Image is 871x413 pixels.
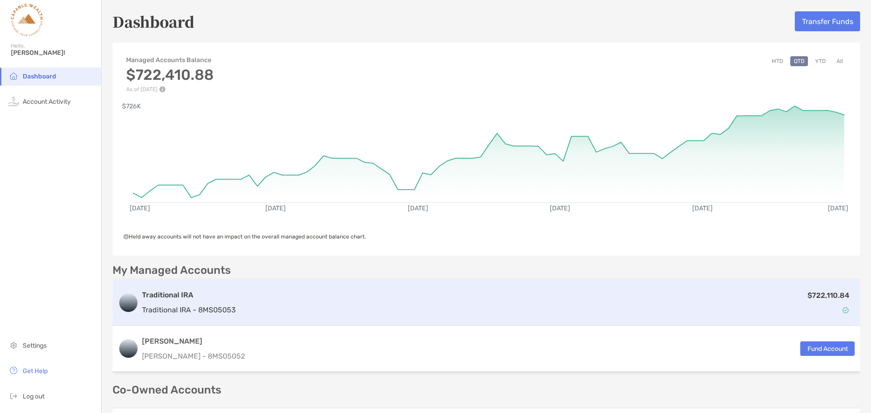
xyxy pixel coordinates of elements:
[113,384,860,396] p: Co-Owned Accounts
[113,11,195,32] h5: Dashboard
[11,49,96,57] span: [PERSON_NAME]!
[8,365,19,376] img: get-help icon
[550,204,570,212] text: [DATE]
[408,204,428,212] text: [DATE]
[842,307,849,313] img: Account Status icon
[8,340,19,350] img: settings icon
[23,393,44,400] span: Log out
[11,4,43,36] img: Zoe Logo
[142,336,245,347] h3: [PERSON_NAME]
[8,390,19,401] img: logout icon
[142,304,236,316] p: Traditional IRA - 8MS05053
[790,56,808,66] button: QTD
[807,290,849,301] p: $722,110.84
[126,86,214,92] p: As of [DATE]
[828,204,848,212] text: [DATE]
[126,66,214,83] h3: $722,410.88
[119,340,137,358] img: logo account
[23,342,47,350] span: Settings
[23,367,48,375] span: Get Help
[119,294,137,312] img: logo account
[123,233,366,240] span: Held away accounts will not have an impact on the overall managed account balance chart.
[23,73,56,80] span: Dashboard
[795,11,860,31] button: Transfer Funds
[812,56,829,66] button: YTD
[159,86,166,92] img: Performance Info
[142,350,245,362] p: [PERSON_NAME] - 8MS05052
[8,96,19,107] img: activity icon
[130,204,150,212] text: [DATE]
[23,98,71,106] span: Account Activity
[122,102,141,110] text: $726K
[142,290,236,301] h3: Traditional IRA
[768,56,787,66] button: MTD
[265,204,286,212] text: [DATE]
[113,265,231,276] p: My Managed Accounts
[800,341,855,356] button: Fund Account
[692,204,713,212] text: [DATE]
[8,70,19,81] img: household icon
[833,56,847,66] button: All
[126,56,214,64] h4: Managed Accounts Balance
